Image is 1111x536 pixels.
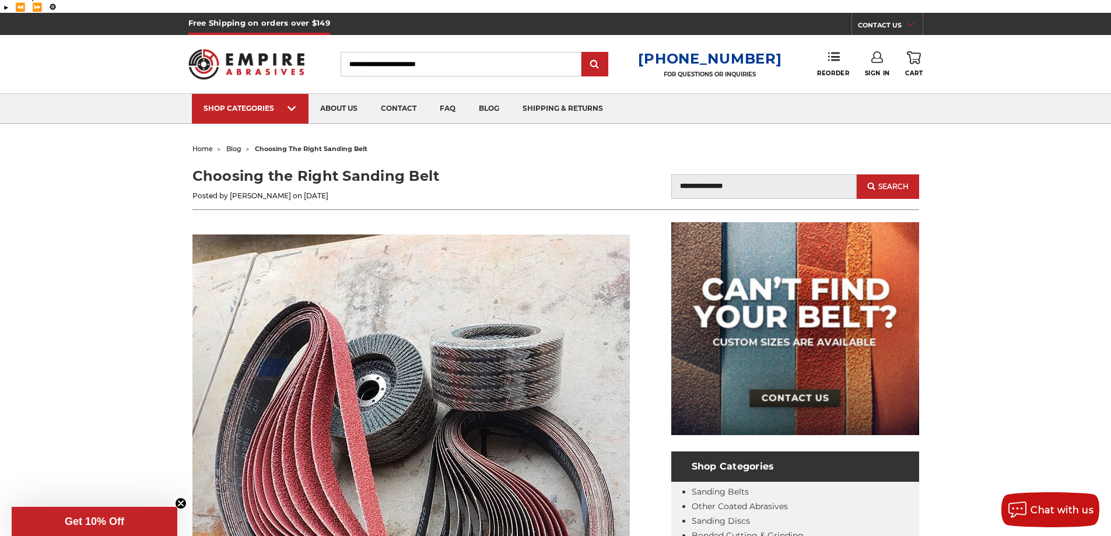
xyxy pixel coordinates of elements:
[188,41,305,87] img: Empire Abrasives
[12,507,177,536] div: Get 10% OffClose teaser
[638,71,781,78] p: FOR QUESTIONS OR INQUIRIES
[905,51,923,77] a: Cart
[45,1,60,13] button: Settings
[817,69,849,77] span: Reorder
[671,222,919,435] img: promo banner for custom belts.
[905,69,923,77] span: Cart
[817,51,849,76] a: Reorder
[188,13,330,35] h5: Free Shipping on orders over $149
[1001,492,1099,527] button: Chat with us
[12,1,29,13] button: Previous
[65,516,124,527] span: Get 10% Off
[878,183,909,191] span: Search
[428,94,467,124] a: faq
[29,1,45,13] button: Forward
[175,498,187,509] button: Close teaser
[204,104,297,113] div: SHOP CATEGORIES
[226,145,241,153] a: blog
[369,94,428,124] a: contact
[309,94,369,124] a: about us
[865,69,890,77] span: Sign In
[192,166,556,187] h1: Choosing the Right Sanding Belt
[1031,505,1094,516] span: Chat with us
[192,191,556,201] p: Posted by [PERSON_NAME] on [DATE]
[692,501,788,512] a: Other Coated Abrasives
[692,486,749,497] a: Sanding Belts
[467,94,511,124] a: blog
[858,19,923,35] a: CONTACT US
[692,516,750,526] a: Sanding Discs
[583,53,607,76] input: Submit
[511,94,615,124] a: shipping & returns
[638,50,781,67] a: [PHONE_NUMBER]
[671,451,919,482] h4: Shop Categories
[192,145,213,153] a: home
[255,145,367,153] span: choosing the right sanding belt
